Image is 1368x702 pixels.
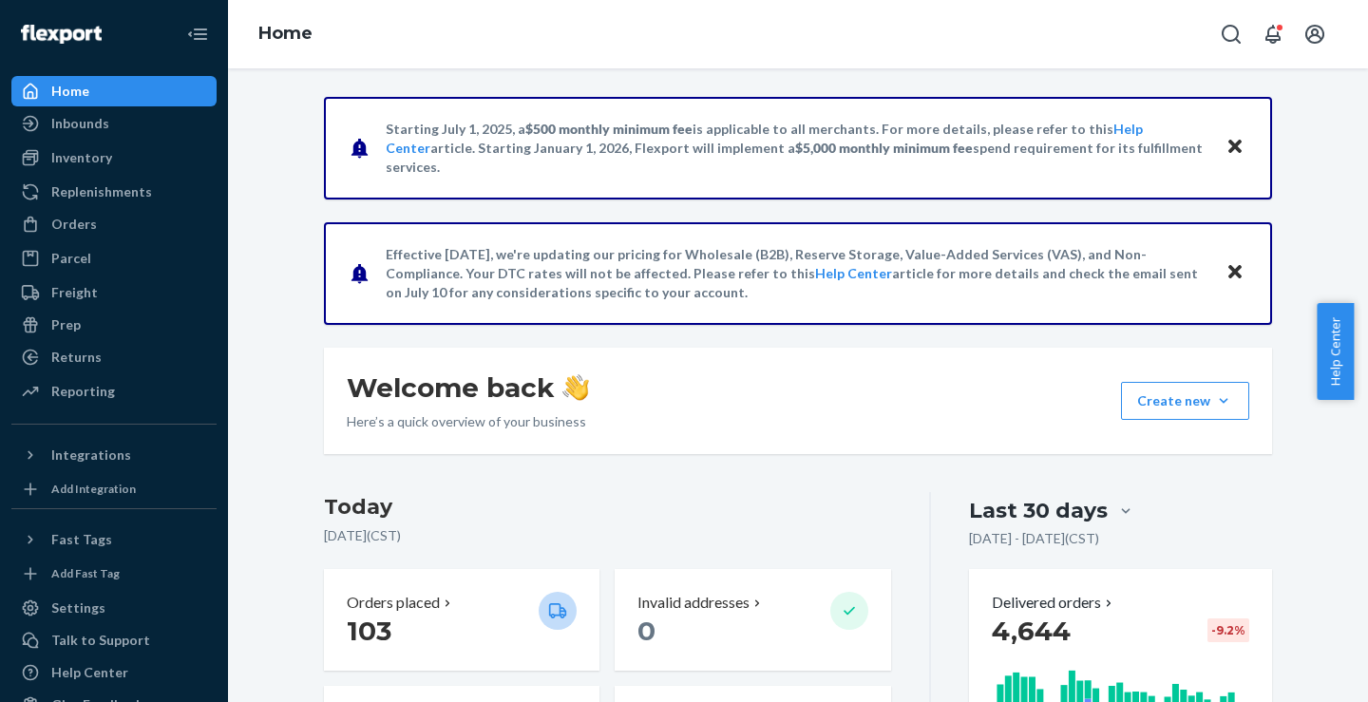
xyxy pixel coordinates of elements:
div: Help Center [51,663,128,682]
button: Close Navigation [179,15,217,53]
button: Invalid addresses 0 [615,569,890,671]
button: Fast Tags [11,524,217,555]
a: Returns [11,342,217,372]
button: Open notifications [1254,15,1292,53]
ol: breadcrumbs [243,7,328,62]
div: Returns [51,348,102,367]
p: [DATE] ( CST ) [324,526,891,545]
button: Orders placed 103 [324,569,599,671]
a: Help Center [815,265,892,281]
div: Orders [51,215,97,234]
div: Add Integration [51,481,136,497]
div: Inbounds [51,114,109,133]
div: Replenishments [51,182,152,201]
div: Settings [51,598,105,617]
button: Create new [1121,382,1249,420]
a: Reporting [11,376,217,407]
a: Help Center [11,657,217,688]
h1: Welcome back [347,370,589,405]
div: Add Fast Tag [51,565,120,581]
button: Delivered orders [992,592,1116,614]
span: $5,000 monthly minimum fee [795,140,973,156]
p: Effective [DATE], we're updating our pricing for Wholesale (B2B), Reserve Storage, Value-Added Se... [386,245,1207,302]
button: Close [1223,259,1247,287]
span: 103 [347,615,391,647]
img: Flexport logo [21,25,102,44]
div: Integrations [51,446,131,465]
a: Replenishments [11,177,217,207]
a: Settings [11,593,217,623]
div: Last 30 days [969,496,1108,525]
p: Here’s a quick overview of your business [347,412,589,431]
p: Invalid addresses [637,592,750,614]
div: Freight [51,283,98,302]
a: Freight [11,277,217,308]
button: Open Search Box [1212,15,1250,53]
div: Prep [51,315,81,334]
div: -9.2 % [1207,618,1249,642]
div: Home [51,82,89,101]
div: Parcel [51,249,91,268]
span: $500 monthly minimum fee [525,121,693,137]
div: Inventory [51,148,112,167]
a: Home [258,23,313,44]
span: 0 [637,615,655,647]
img: hand-wave emoji [562,374,589,401]
a: Add Integration [11,478,217,501]
a: Inbounds [11,108,217,139]
a: Talk to Support [11,625,217,655]
p: Orders placed [347,592,440,614]
div: Reporting [51,382,115,401]
a: Orders [11,209,217,239]
h3: Today [324,492,891,522]
p: Starting July 1, 2025, a is applicable to all merchants. For more details, please refer to this a... [386,120,1207,177]
button: Integrations [11,440,217,470]
button: Open account menu [1296,15,1334,53]
span: 4,644 [992,615,1071,647]
div: Talk to Support [51,631,150,650]
a: Home [11,76,217,106]
a: Inventory [11,142,217,173]
p: [DATE] - [DATE] ( CST ) [969,529,1099,548]
a: Add Fast Tag [11,562,217,585]
button: Close [1223,134,1247,161]
div: Fast Tags [51,530,112,549]
a: Parcel [11,243,217,274]
button: Help Center [1317,303,1354,400]
a: Prep [11,310,217,340]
